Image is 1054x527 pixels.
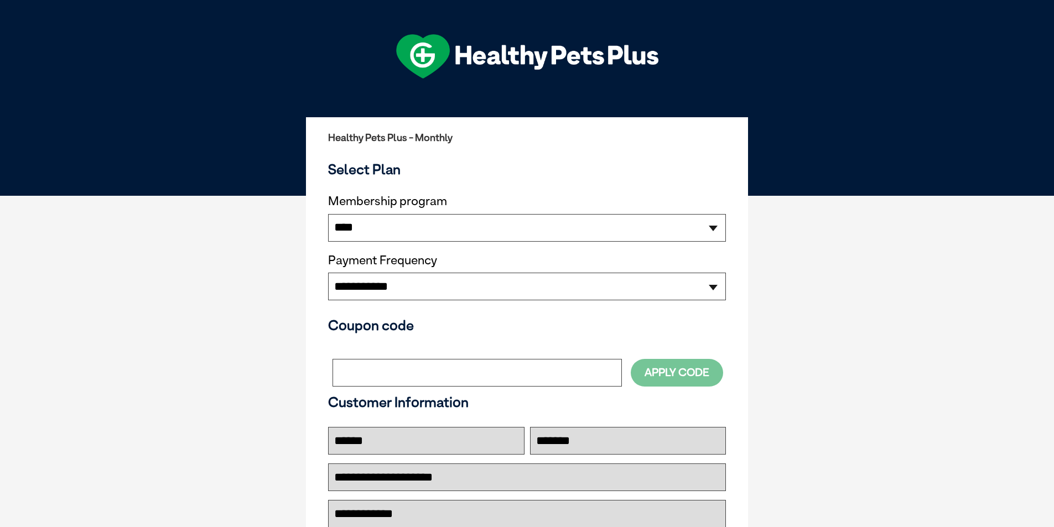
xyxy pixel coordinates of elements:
label: Membership program [328,194,726,208]
label: Payment Frequency [328,253,437,268]
img: hpp-logo-landscape-green-white.png [396,34,658,79]
h3: Select Plan [328,161,726,178]
button: Apply Code [631,359,723,386]
h3: Customer Information [328,394,726,410]
h3: Coupon code [328,317,726,333]
h2: Healthy Pets Plus - Monthly [328,132,726,143]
